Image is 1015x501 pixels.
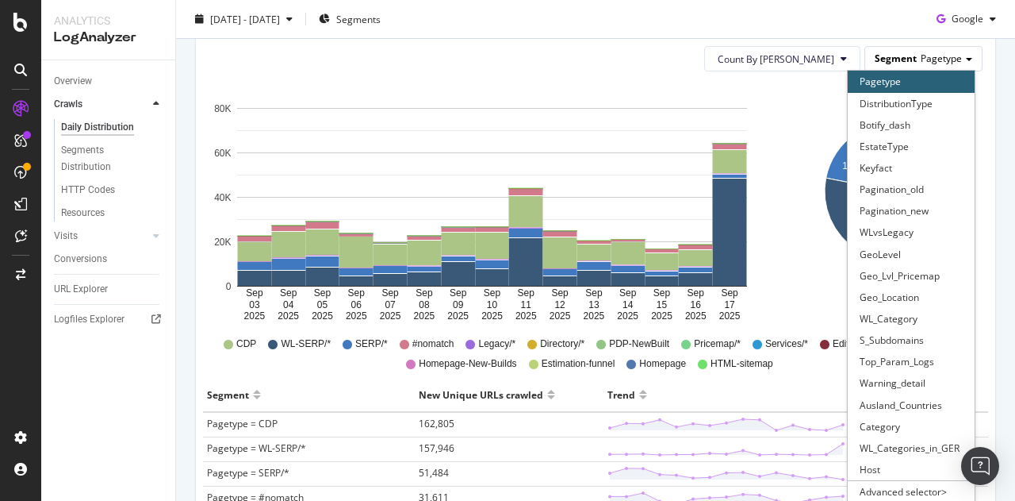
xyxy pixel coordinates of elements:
text: Sep [721,288,738,299]
span: Pagetype = SERP/* [207,466,289,480]
text: Sep [484,288,501,299]
div: Keyfact [848,157,975,179]
div: WL_Category [848,308,975,330]
text: Sep [585,288,603,299]
button: Count By [PERSON_NAME] [704,46,860,71]
span: Homepage-New-Builds [419,357,516,371]
div: Logfiles Explorer [54,311,124,328]
text: 2025 [651,310,672,322]
div: Crawls [54,96,82,113]
div: GeoLevel [848,244,975,265]
div: Pagination_new [848,200,975,222]
div: DistributionType [848,93,975,114]
text: 2025 [278,310,299,322]
div: Pagetype [848,71,975,92]
span: Pagetype = WL-SERP/* [207,441,306,455]
span: Editorial-NEW/* [833,337,898,351]
text: 06 [351,299,362,310]
div: S_Subdomains [848,330,975,351]
text: 2025 [515,310,537,322]
text: 08 [419,299,430,310]
div: Top_Param_Logs [848,351,975,372]
span: [DATE] - [DATE] [210,12,280,25]
div: Open Intercom Messenger [961,447,999,485]
div: Ausland_Countries [848,395,975,416]
span: Estimation-funnel [542,357,615,371]
text: 12 [554,299,565,310]
text: 2025 [685,310,707,322]
div: HTTP Codes [61,182,115,198]
div: Analytics [54,13,163,29]
text: 2025 [380,310,401,322]
text: Sep [246,288,263,299]
svg: A chart. [807,84,980,322]
span: Pagetype = CDP [207,417,278,430]
button: [DATE] - [DATE] [189,6,299,32]
text: 2025 [414,310,435,322]
text: 15 [657,299,668,310]
a: Conversions [54,251,164,268]
span: Segments [336,12,381,25]
text: 60K [214,148,231,159]
text: 04 [283,299,294,310]
text: Sep [688,288,705,299]
div: Geo_Lvl_Pricemap [848,265,975,287]
text: 13 [588,299,599,310]
div: New Unique URLs crawled [419,382,543,407]
text: 2025 [617,310,638,322]
div: Daily Distribution [61,119,134,136]
div: Botify_dash [848,114,975,136]
a: Logfiles Explorer [54,311,164,328]
span: WL-SERP/* [281,337,331,351]
button: Segments [312,6,387,32]
span: #nomatch [412,337,454,351]
text: 2025 [346,310,367,322]
div: LogAnalyzer [54,29,163,47]
text: Sep [653,288,671,299]
text: Sep [416,288,433,299]
a: Segments Distribution [61,142,164,175]
button: Google [930,6,1002,32]
span: Homepage [639,357,686,371]
span: CDP [236,337,256,351]
svg: A chart. [209,84,775,322]
div: WL_Categories_in_GER [848,437,975,459]
text: 20K [214,237,231,248]
span: SERP/* [355,337,388,351]
text: 07 [385,299,396,310]
a: URL Explorer [54,281,164,298]
div: Trend [607,382,635,407]
div: Overview [54,73,92,90]
div: Pagination_old [848,179,975,200]
text: 16 [691,299,702,310]
span: Directory/* [540,337,584,351]
text: 10 [487,299,498,310]
text: 2025 [481,310,503,322]
span: Services/* [765,337,808,351]
a: Resources [61,205,164,222]
div: Conversions [54,251,107,268]
a: Daily Distribution [61,119,164,136]
text: Sep [314,288,331,299]
span: Google [952,12,983,25]
span: Pricemap/* [694,337,741,351]
text: Sep [381,288,399,299]
text: Sep [450,288,467,299]
div: Warning_detail [848,372,975,394]
div: WLvsLegacy [848,222,975,243]
span: PDP-NewBuilt [609,337,669,351]
div: Segment [207,382,249,407]
span: Pagetype [921,52,962,65]
span: 157,946 [419,441,454,455]
span: HTML-sitemap [710,357,773,371]
div: Visits [54,228,78,245]
text: 80K [214,103,231,114]
div: Resources [61,205,105,222]
text: 2025 [719,310,741,322]
text: Sep [348,288,366,299]
text: 2025 [550,310,571,322]
a: Visits [54,228,148,245]
span: 51,484 [419,466,449,480]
